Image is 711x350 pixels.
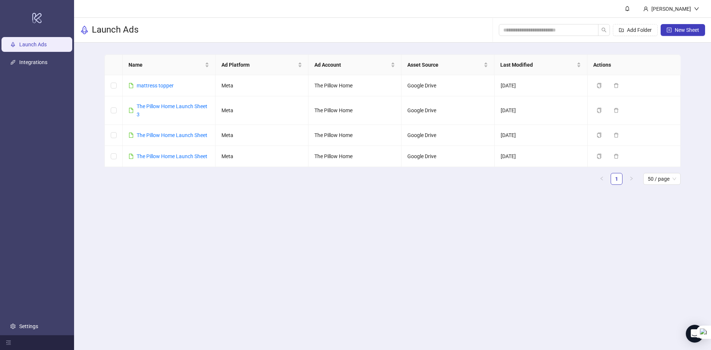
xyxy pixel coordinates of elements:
[587,55,680,75] th: Actions
[401,146,494,167] td: Google Drive
[614,154,619,159] span: delete
[80,26,89,34] span: rocket
[611,173,622,184] a: 1
[123,55,216,75] th: Name
[401,96,494,125] td: Google Drive
[596,173,608,185] li: Previous Page
[667,27,672,33] span: plus-square
[308,55,401,75] th: Ad Account
[137,83,174,89] a: mattress topper
[661,24,705,36] button: New Sheet
[6,340,11,345] span: menu-fold
[675,27,699,33] span: New Sheet
[128,154,134,159] span: file
[495,125,588,146] td: [DATE]
[216,75,308,96] td: Meta
[494,55,587,75] th: Last Modified
[314,61,389,69] span: Ad Account
[614,133,619,138] span: delete
[597,133,602,138] span: copy
[614,108,619,113] span: delete
[648,5,694,13] div: [PERSON_NAME]
[137,153,207,159] a: The Pillow Home Launch Sheet
[401,125,494,146] td: Google Drive
[137,132,207,138] a: The Pillow Home Launch Sheet
[643,173,681,185] div: Page Size
[601,27,607,33] span: search
[308,125,401,146] td: The Pillow Home
[19,59,47,65] a: Integrations
[625,6,630,11] span: bell
[128,61,203,69] span: Name
[495,96,588,125] td: [DATE]
[308,75,401,96] td: The Pillow Home
[19,323,38,329] a: Settings
[500,61,575,69] span: Last Modified
[619,27,624,33] span: folder-add
[128,83,134,88] span: file
[401,75,494,96] td: Google Drive
[401,55,494,75] th: Asset Source
[597,83,602,88] span: copy
[627,27,652,33] span: Add Folder
[694,6,699,11] span: down
[137,103,207,117] a: The Pillow Home Launch Sheet 3
[629,176,634,181] span: right
[308,146,401,167] td: The Pillow Home
[216,146,308,167] td: Meta
[495,75,588,96] td: [DATE]
[308,96,401,125] td: The Pillow Home
[495,146,588,167] td: [DATE]
[216,125,308,146] td: Meta
[648,173,676,184] span: 50 / page
[597,108,602,113] span: copy
[407,61,482,69] span: Asset Source
[19,41,47,47] a: Launch Ads
[216,55,308,75] th: Ad Platform
[596,173,608,185] button: left
[92,24,138,36] h3: Launch Ads
[614,83,619,88] span: delete
[643,6,648,11] span: user
[625,173,637,185] button: right
[128,108,134,113] span: file
[625,173,637,185] li: Next Page
[216,96,308,125] td: Meta
[128,133,134,138] span: file
[221,61,296,69] span: Ad Platform
[597,154,602,159] span: copy
[686,325,704,343] div: Open Intercom Messenger
[600,176,604,181] span: left
[613,24,658,36] button: Add Folder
